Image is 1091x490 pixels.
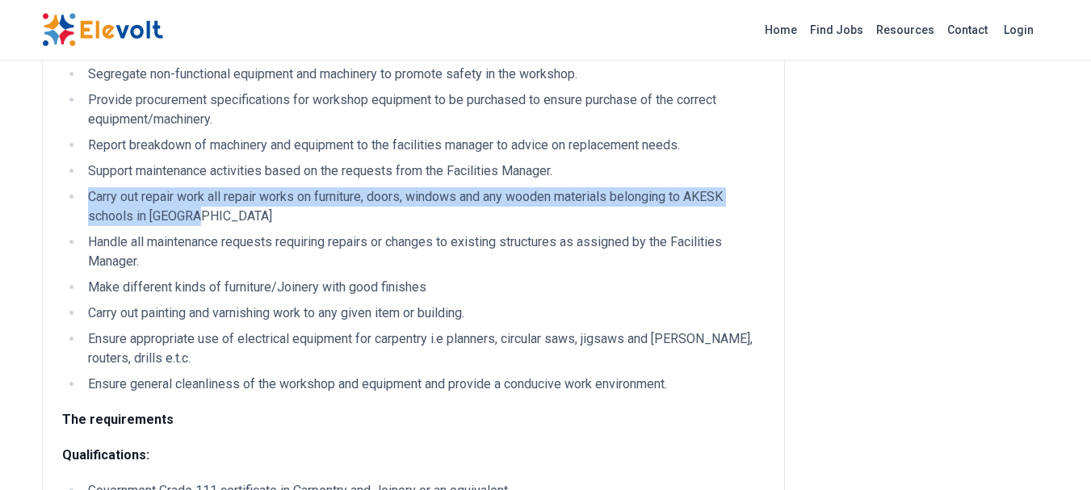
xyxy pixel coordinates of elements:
a: Login [994,14,1043,46]
li: Support maintenance activities based on the requests from the Facilities Manager. [83,161,765,181]
iframe: Chat Widget [1010,413,1091,490]
li: Carry out painting and varnishing work to any given item or building. [83,304,765,323]
li: Ensure appropriate use of electrical equipment for carpentry i.e planners, circular saws, jigsaws... [83,329,765,368]
li: Report breakdown of machinery and equipment to the facilities manager to advice on replacement ne... [83,136,765,155]
a: Find Jobs [804,17,870,43]
strong: Qualifications: [62,447,149,463]
li: Handle all maintenance requests requiring repairs or changes to existing structures as assigned b... [83,232,765,271]
img: Elevolt [42,13,163,47]
a: Resources [870,17,941,43]
li: Carry out repair work all repair works on furniture, doors, windows and any wooden materials belo... [83,187,765,226]
li: Provide procurement specifications for workshop equipment to be purchased to ensure purchase of t... [83,90,765,129]
a: Home [758,17,804,43]
a: Contact [941,17,994,43]
li: Ensure general cleanliness of the workshop and equipment and provide a conducive work environment. [83,375,765,394]
strong: The requirements [62,412,174,427]
li: Segregate non-functional equipment and machinery to promote safety in the workshop. [83,65,765,84]
li: Make different kinds of furniture/Joinery with good finishes [83,278,765,297]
